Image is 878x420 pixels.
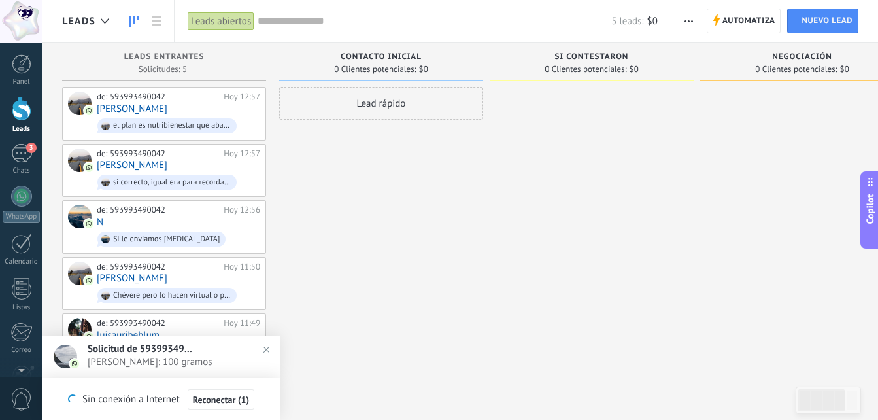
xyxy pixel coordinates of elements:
div: luisauribeblum [68,318,92,341]
span: Solicitudes: 5 [139,65,187,73]
div: de: 593993490042 [97,318,219,328]
span: 0 Clientes potenciales: [755,65,837,73]
span: Reconectar (1) [193,395,249,404]
div: si contestaron [496,52,687,63]
span: negociación [772,52,832,61]
div: de: 593993490042 [97,262,219,272]
a: Leads [123,9,145,34]
div: Elizabeth R [68,92,92,115]
div: ILIANA PEÑA [68,262,92,285]
span: $0 [840,65,849,73]
div: de: 593993490042 [97,149,219,159]
div: Chévere pero lo hacen virtual o presencial [113,291,231,300]
div: Lead rápido [279,87,483,120]
img: com.amocrm.amocrmwa.svg [70,359,79,368]
img: com.amocrm.amocrmwa.svg [84,106,93,115]
img: com.amocrm.amocrmwa.svg [84,276,93,285]
a: [PERSON_NAME] [97,103,167,114]
a: N [97,217,103,228]
a: Automatiza [707,9,781,33]
span: $0 [647,15,658,27]
div: Correo [3,346,41,355]
span: 5 leads: [611,15,643,27]
img: close_notification.svg [257,340,276,359]
div: Hoy 11:50 [224,262,260,272]
span: [PERSON_NAME]: 100 gramos [88,356,261,368]
div: Calendario [3,258,41,266]
button: Reconectar (1) [188,389,254,410]
div: Panel [3,78,41,86]
span: Copilot [864,194,877,224]
div: Si le enviamos [MEDICAL_DATA] [113,235,220,244]
span: Contacto inicial [341,52,422,61]
div: Hoy 12:56 [224,205,260,215]
div: N [68,205,92,228]
span: Leads Entrantes [124,52,205,61]
div: Hoy 11:49 [224,318,260,328]
div: el plan es nutribienestar que abarca todo lo que necesita [113,121,231,130]
a: Nuevo lead [787,9,858,33]
a: Lista [145,9,167,34]
div: Chats [3,167,41,175]
span: $0 [419,65,428,73]
div: Hoy 12:57 [224,149,260,159]
span: Leads [62,15,95,27]
img: com.amocrm.amocrmwa.svg [84,163,93,172]
a: [PERSON_NAME] [97,160,167,171]
span: Nuevo lead [802,9,853,33]
span: Solicitud de 593993490042 [88,343,192,355]
div: Sin conexión a Internet [68,389,254,410]
a: Solicitud de 593993490042[PERSON_NAME]: 100 gramos [42,336,280,378]
div: si correcto, igual era para recordarle que por acceder al contrato reciben beneficios, como a las... [113,178,231,187]
img: com.amocrm.amocrmwa.svg [84,219,93,228]
div: de: 593993490042 [97,205,219,215]
div: Gaby Rodríguez [68,149,92,172]
span: 0 Clientes potenciales: [545,65,626,73]
span: Automatiza [722,9,775,33]
div: Leads [3,125,41,133]
div: Leads Entrantes [69,52,260,63]
div: de: 593993490042 [97,92,219,102]
div: Hoy 12:57 [224,92,260,102]
div: Leads abiertos [188,12,254,31]
span: 0 Clientes potenciales: [334,65,416,73]
div: WhatsApp [3,211,40,223]
a: [PERSON_NAME] [97,273,167,284]
button: Más [679,9,698,33]
div: Listas [3,304,41,312]
span: $0 [630,65,639,73]
a: luisauribeblum [97,330,160,341]
img: com.amocrm.amocrmwa.svg [84,332,93,341]
span: 3 [26,143,37,153]
div: Contacto inicial [286,52,477,63]
span: si contestaron [555,52,629,61]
